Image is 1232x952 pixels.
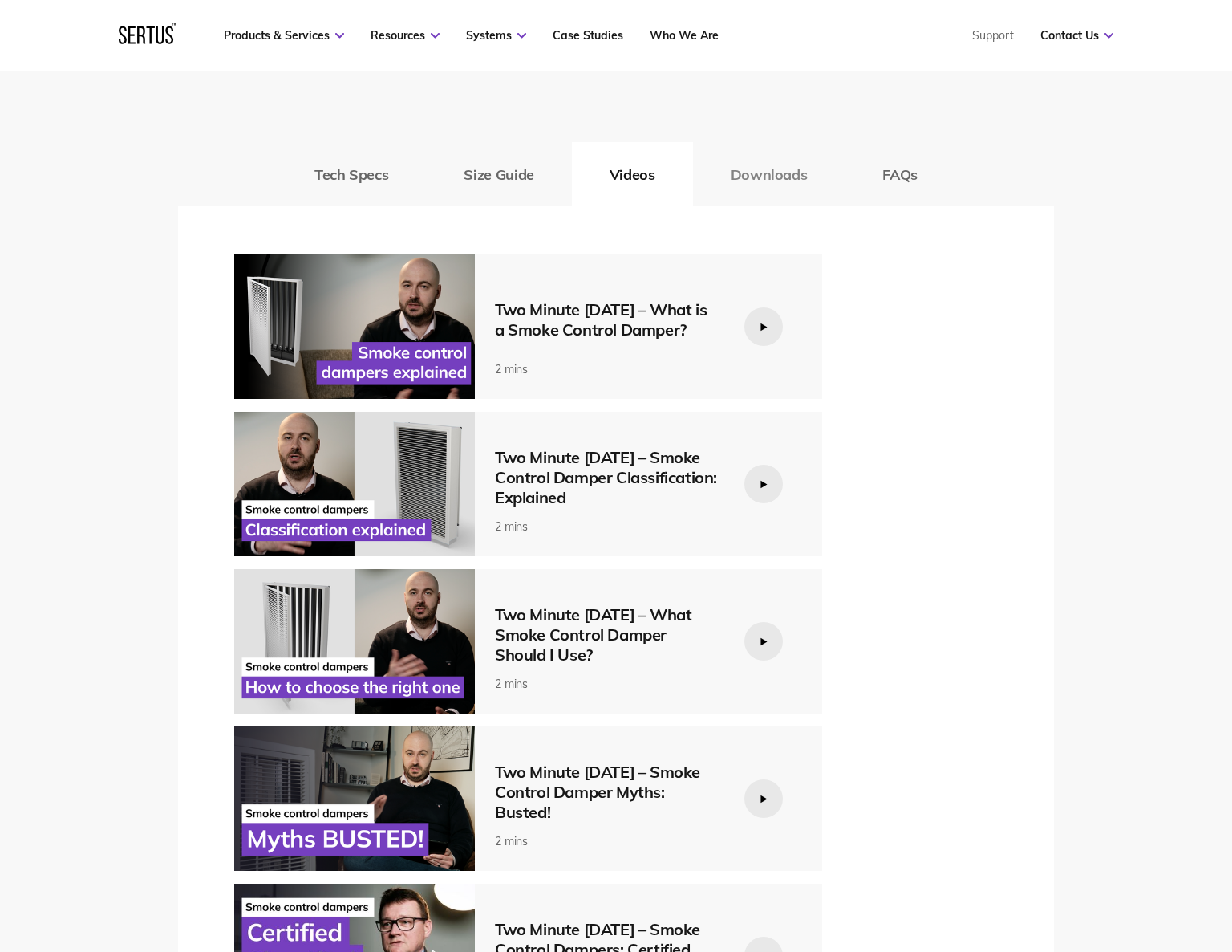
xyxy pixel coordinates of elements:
[495,834,719,848] div: 2 mins
[495,762,719,822] div: Two Minute [DATE] – Smoke Control Damper Myths: Busted!
[972,28,1014,43] a: Support
[426,142,571,206] button: Size Guide
[277,142,426,206] button: Tech Specs
[1040,28,1113,43] a: Contact Us
[495,447,719,507] div: Two Minute [DATE] – Smoke Control Damper Classification: Explained
[845,142,955,206] button: FAQs
[495,299,719,340] div: Two Minute [DATE] – What is a Smoke Control Damper?
[553,28,623,43] a: Case Studies
[224,28,344,43] a: Products & Services
[495,604,719,665] div: Two Minute [DATE] – What Smoke Control Damper Should I Use?
[495,677,719,691] div: 2 mins
[495,519,719,534] div: 2 mins
[466,28,526,43] a: Systems
[371,28,440,43] a: Resources
[693,142,845,206] button: Downloads
[495,362,719,376] div: 2 mins
[650,28,719,43] a: Who We Are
